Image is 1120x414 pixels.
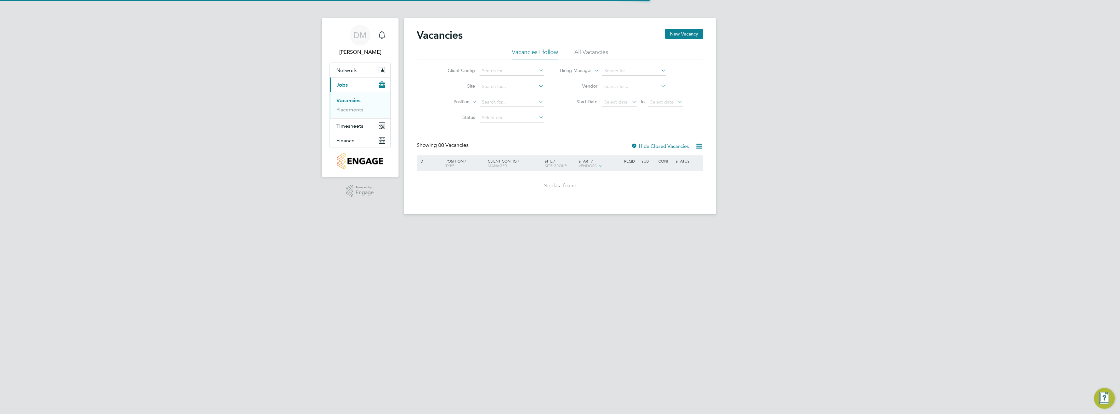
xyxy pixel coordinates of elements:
[638,97,647,106] span: To
[657,155,674,166] div: Conf
[418,155,441,166] div: ID
[579,163,597,168] span: Vendors
[640,155,657,166] div: Sub
[336,107,363,113] a: Placements
[336,82,348,88] span: Jobs
[480,113,544,122] input: Select one
[480,66,544,76] input: Search for...
[356,190,374,195] span: Engage
[336,67,357,73] span: Network
[354,31,367,39] span: DM
[574,48,608,60] li: All Vacancies
[1094,388,1115,409] button: Engage Resource Center
[432,99,469,105] label: Position
[512,48,558,60] li: Vacancies I follow
[488,163,507,168] span: Manager
[329,25,391,56] a: DM[PERSON_NAME]
[438,142,469,149] span: 00 Vacancies
[554,67,592,74] label: Hiring Manager
[602,66,666,76] input: Search for...
[445,163,455,168] span: Type
[356,185,374,190] span: Powered by
[577,155,623,172] div: Start /
[560,99,597,105] label: Start Date
[438,83,475,89] label: Site
[441,155,486,171] div: Position /
[480,98,544,107] input: Search for...
[330,92,390,118] div: Jobs
[545,163,567,168] span: Site Group
[486,155,543,171] div: Client Config /
[336,123,363,129] span: Timesheets
[336,97,360,104] a: Vacancies
[417,142,470,149] div: Showing
[438,114,475,120] label: Status
[480,82,544,91] input: Search for...
[329,153,391,169] a: Go to home page
[330,119,390,133] button: Timesheets
[604,99,628,105] span: Select date
[650,99,674,105] span: Select date
[623,155,639,166] div: Reqd
[329,48,391,56] span: Daniel Marsh
[418,182,702,189] div: No data found
[602,82,666,91] input: Search for...
[330,63,390,77] button: Network
[665,29,703,39] button: New Vacancy
[330,78,390,92] button: Jobs
[322,18,399,177] nav: Main navigation
[674,155,702,166] div: Status
[417,29,463,42] h2: Vacancies
[543,155,577,171] div: Site /
[346,185,374,197] a: Powered byEngage
[337,153,383,169] img: countryside-properties-logo-retina.png
[330,133,390,148] button: Finance
[336,137,355,144] span: Finance
[631,143,689,149] label: Hide Closed Vacancies
[560,83,597,89] label: Vendor
[438,67,475,73] label: Client Config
